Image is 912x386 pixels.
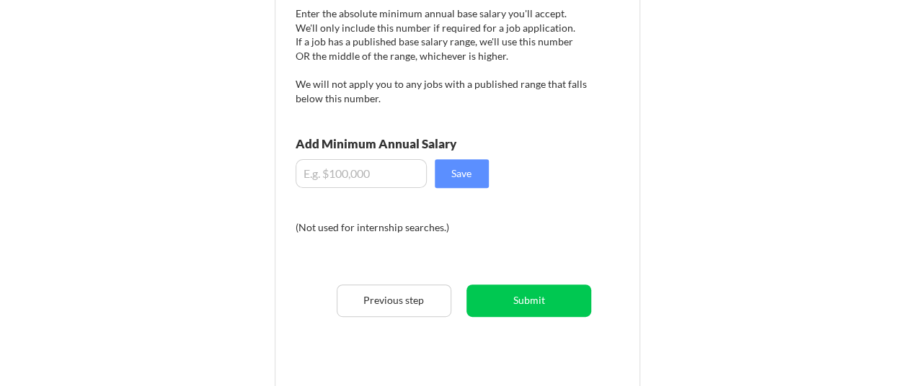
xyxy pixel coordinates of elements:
input: E.g. $100,000 [296,159,427,188]
div: (Not used for internship searches.) [296,220,491,235]
div: Add Minimum Annual Salary [296,138,521,150]
button: Previous step [337,284,451,317]
div: Enter the absolute minimum annual base salary you'll accept. We'll only include this number if re... [296,6,588,105]
button: Save [435,159,489,188]
button: Submit [466,284,591,317]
